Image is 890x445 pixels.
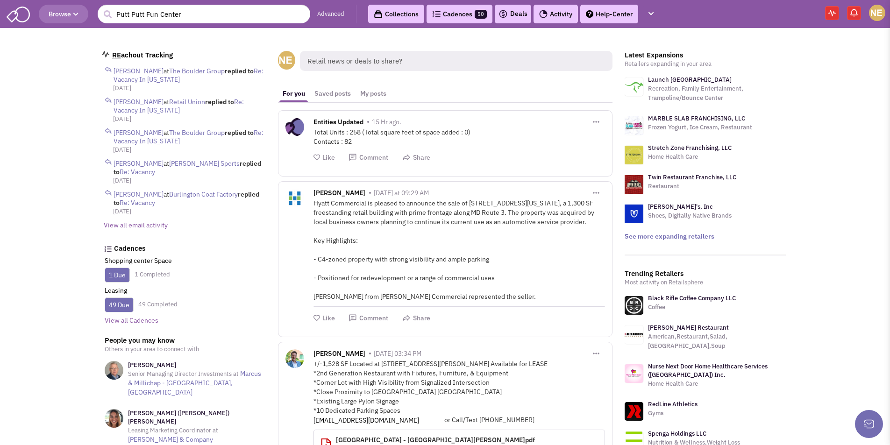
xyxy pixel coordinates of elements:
a: Spenga Holdings LLC [648,430,706,438]
span: replied to [205,98,234,106]
span: Retail Union [169,98,205,106]
span: replied to [114,190,259,207]
div: at [114,159,266,176]
a: Collections [368,5,424,23]
h3: [PERSON_NAME] ([PERSON_NAME]) [PERSON_NAME] [128,409,266,426]
p: Recreation, Family Entertainment, Trampoline/Bounce Center [648,84,786,103]
button: Browse [39,5,88,23]
p: Coffee [648,303,736,312]
img: home_email.png [102,51,109,57]
span: [PERSON_NAME] [313,189,365,199]
a: For you [278,85,310,102]
div: at [114,67,266,84]
h3: People you may know [105,336,266,345]
span: [PERSON_NAME] [114,67,164,75]
span: Re: Vacancy In [US_STATE] [114,98,244,114]
span: Browse [49,10,78,18]
a: Black Rifle Coffee Company LLC [648,294,736,302]
a: [EMAIL_ADDRESS][DOMAIN_NAME] [313,416,444,425]
input: Search [98,5,310,23]
a: [PERSON_NAME]'s, Inc [648,203,713,211]
img: eroow.png [105,128,112,134]
span: [PERSON_NAME] [114,128,164,137]
a: Advanced [317,10,344,19]
div: +/-1,528 SF Located at [STREET_ADDRESS][PERSON_NAME] Available for LEASE *2nd Generation Restaura... [313,359,605,425]
img: icon-collection-lavender-black.svg [374,10,383,19]
img: Activity.png [539,10,548,18]
p: [DATE] [113,84,266,93]
span: Re: Vacancy [120,168,155,176]
img: logo [625,175,643,194]
h3: Latest Expansions [625,51,786,59]
span: The Boulder Group [169,67,225,75]
a: Nathan Elkayam [869,5,885,21]
a: 49 Due [109,301,129,309]
img: logo [625,146,643,164]
button: Like [313,314,335,323]
a: MARBLE SLAB FRANCHISING, LLC [648,114,745,122]
span: replied to [225,67,254,75]
div: at [114,98,266,114]
a: Shopping center Space [105,256,172,265]
p: [DATE] [113,207,266,216]
img: logo [625,78,643,96]
a: Stretch Zone Franchising, LLC [648,144,732,152]
img: Cadences_logo.png [432,11,441,17]
img: icon-deals.svg [498,8,508,20]
a: View all email activity [104,221,168,229]
a: View all Cadences [105,316,158,325]
span: Entities Updated [313,118,363,128]
a: Leasing [105,286,127,295]
img: eroow.png [105,190,112,196]
span: 50 [475,10,487,19]
span: Retail news or deals to share? [300,51,612,71]
h3: [PERSON_NAME] [128,361,266,369]
img: logo [625,205,643,223]
a: 1 Due [109,271,126,279]
p: Retailers expanding in your area [625,59,786,69]
a: See more expanding retailers [625,232,714,240]
span: [DATE] 03:34 PM [374,349,421,358]
div: at [114,190,266,207]
span: [DATE] at 09:29 AM [374,189,429,197]
span: Re: Vacancy [120,198,155,207]
p: [DATE] [113,145,266,155]
span: [PERSON_NAME] [114,159,164,168]
p: Restaurant [648,182,736,191]
span: [PERSON_NAME] [313,349,365,360]
a: 49 Completed [138,300,178,308]
div: at [114,128,266,145]
a: [PERSON_NAME] & Company [128,435,213,444]
span: RE [112,50,121,59]
button: Like [313,153,335,162]
span: replied to [114,159,261,176]
div: Hyatt Commercial is pleased to announce the sale of [STREET_ADDRESS][US_STATE], a 1,300 SF freest... [313,198,605,301]
span: Burlington Coat Factory [169,190,238,198]
img: Cadences_logo.png [104,246,112,252]
button: Share [402,314,430,323]
p: Home Health Care [648,152,732,162]
h3: [GEOGRAPHIC_DATA] - [GEOGRAPHIC_DATA][PERSON_NAME]pdf [336,436,598,444]
p: American,Restaurant,Salad,[GEOGRAPHIC_DATA],Soup [648,332,786,351]
a: My posts [356,85,391,102]
p: Frozen Yogurt, Ice Cream, Restaurant [648,123,752,132]
h3: Trending Retailers [625,269,786,278]
span: replied to [225,128,254,137]
button: Comment [349,153,388,162]
span: [PERSON_NAME] [114,98,164,106]
span: [PERSON_NAME] Sports [169,159,240,168]
p: Gyms [648,409,698,418]
p: Home Health Care [648,379,786,388]
img: eroow.png [105,67,112,72]
a: Launch [GEOGRAPHIC_DATA] [648,76,732,84]
button: Share [402,153,430,162]
span: The Boulder Group [169,128,225,137]
button: Comment [349,314,388,323]
p: Others in your area to connect with [105,345,266,354]
p: [DATE] [113,176,266,185]
a: Deals [498,8,527,20]
a: Twin Restaurant Franchise, LLC [648,173,736,181]
span: 15 Hr ago. [372,118,401,126]
span: Re: Vacancy In [US_STATE] [114,67,263,84]
img: SmartAdmin [7,5,30,22]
